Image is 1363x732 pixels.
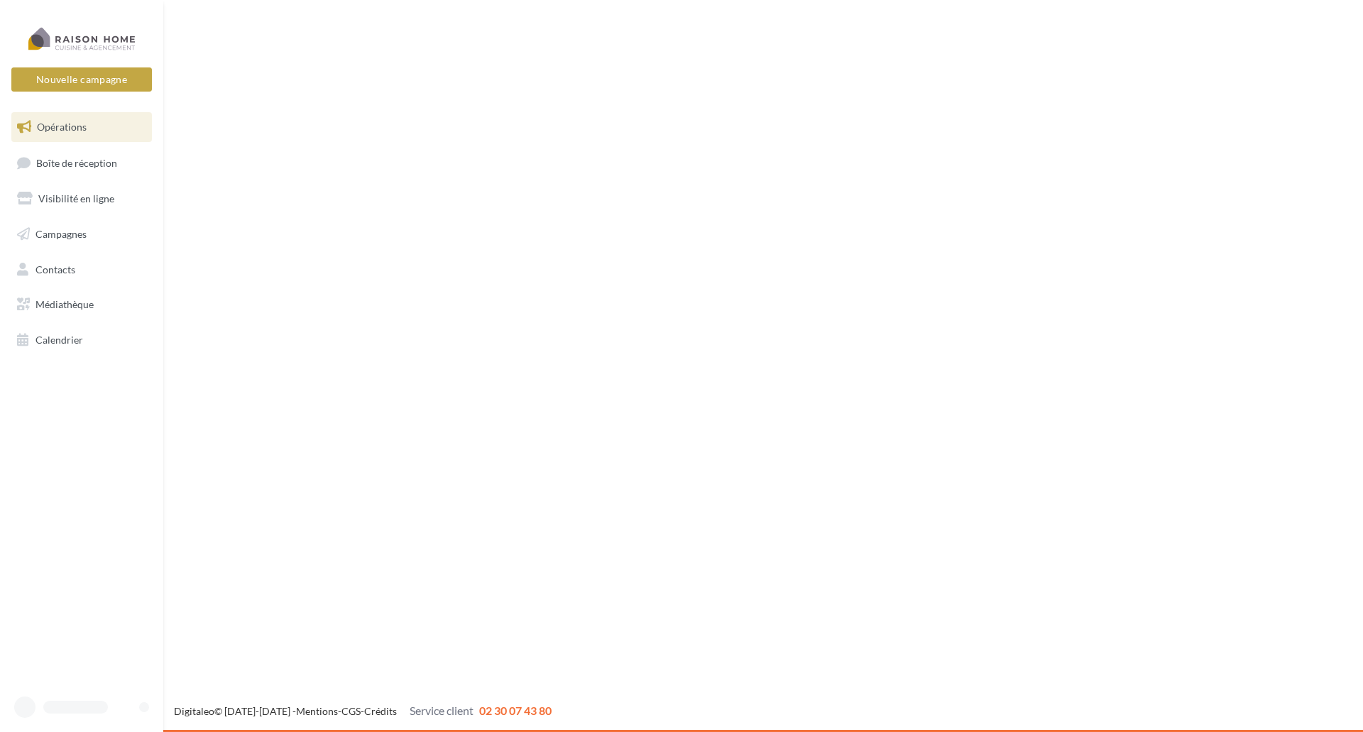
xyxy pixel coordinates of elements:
[38,192,114,204] span: Visibilité en ligne
[174,705,214,717] a: Digitaleo
[174,705,552,717] span: © [DATE]-[DATE] - - -
[479,704,552,717] span: 02 30 07 43 80
[410,704,474,717] span: Service client
[9,325,155,355] a: Calendrier
[35,228,87,240] span: Campagnes
[9,290,155,319] a: Médiathèque
[9,255,155,285] a: Contacts
[11,67,152,92] button: Nouvelle campagne
[9,112,155,142] a: Opérations
[9,148,155,178] a: Boîte de réception
[341,705,361,717] a: CGS
[364,705,397,717] a: Crédits
[9,219,155,249] a: Campagnes
[9,184,155,214] a: Visibilité en ligne
[35,263,75,275] span: Contacts
[36,156,117,168] span: Boîte de réception
[296,705,338,717] a: Mentions
[37,121,87,133] span: Opérations
[35,298,94,310] span: Médiathèque
[35,334,83,346] span: Calendrier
